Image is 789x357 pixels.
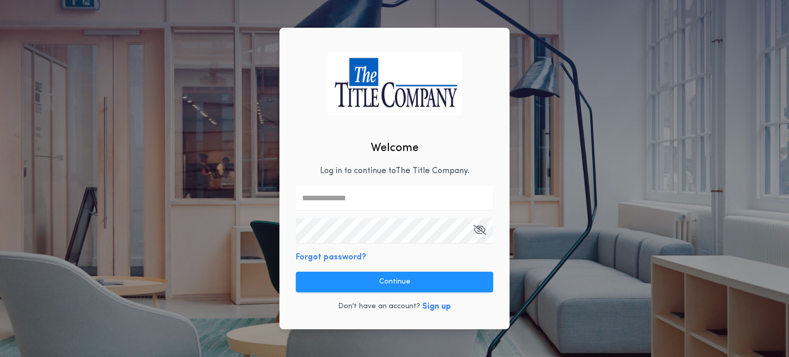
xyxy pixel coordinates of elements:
button: Sign up [422,300,451,313]
p: Don't have an account? [338,302,420,312]
h2: Welcome [371,140,419,157]
p: Log in to continue to The Title Company . [320,165,469,177]
button: Continue [296,272,493,292]
button: Forgot password? [296,251,366,264]
img: logo [327,52,462,115]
